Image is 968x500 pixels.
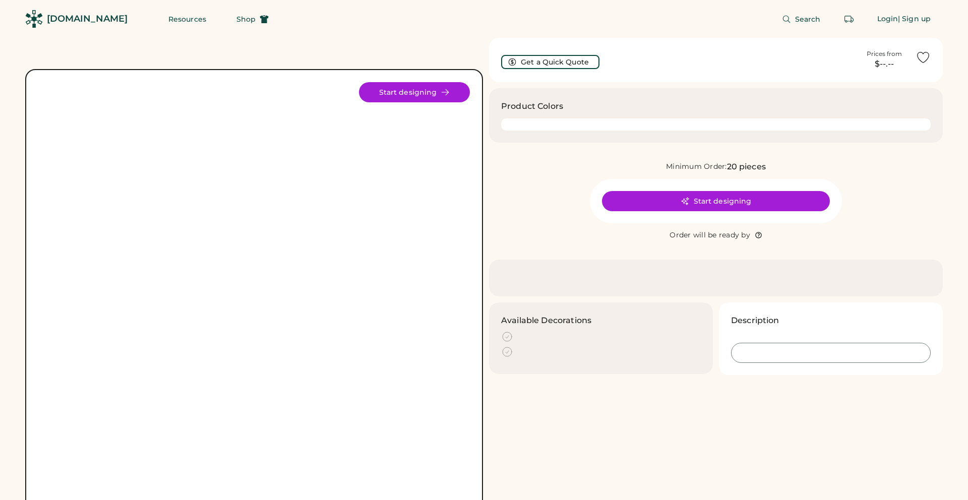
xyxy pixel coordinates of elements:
h3: Product Colors [501,100,563,112]
img: Rendered Logo - Screens [25,10,43,28]
span: Shop [236,16,256,23]
div: Order will be ready by [670,230,750,240]
button: Search [770,9,833,29]
button: Start designing [602,191,830,211]
h3: Available Decorations [501,315,591,327]
span: Search [795,16,821,23]
div: | Sign up [898,14,931,24]
button: Get a Quick Quote [501,55,599,69]
h3: Description [731,315,779,327]
div: 20 pieces [727,161,766,173]
div: Minimum Order: [666,162,727,172]
div: [DOMAIN_NAME] [47,13,128,25]
button: Start designing [359,82,470,102]
div: Login [877,14,898,24]
div: $--.-- [859,58,910,70]
button: Resources [156,9,218,29]
button: Retrieve an order [839,9,859,29]
button: Shop [224,9,281,29]
div: Prices from [867,50,902,58]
